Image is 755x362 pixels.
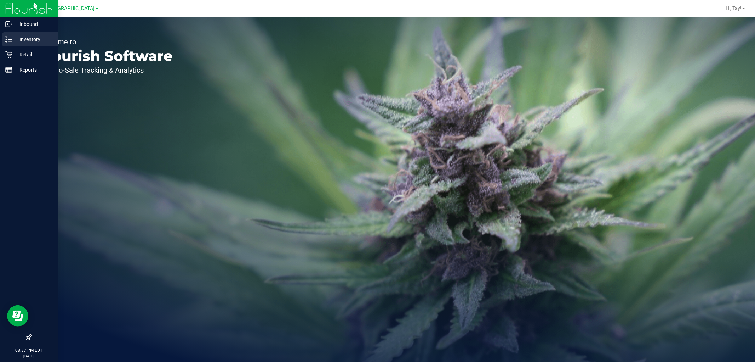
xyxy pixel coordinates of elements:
[12,66,55,74] p: Reports
[12,20,55,28] p: Inbound
[5,36,12,43] inline-svg: Inventory
[5,21,12,28] inline-svg: Inbound
[5,51,12,58] inline-svg: Retail
[12,35,55,44] p: Inventory
[38,67,173,74] p: Seed-to-Sale Tracking & Analytics
[3,347,55,353] p: 08:37 PM EDT
[7,305,28,327] iframe: Resource center
[5,66,12,73] inline-svg: Reports
[38,38,173,45] p: Welcome to
[726,5,742,11] span: Hi, Tay!
[46,5,95,11] span: [GEOGRAPHIC_DATA]
[12,50,55,59] p: Retail
[3,353,55,359] p: [DATE]
[38,49,173,63] p: Flourish Software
